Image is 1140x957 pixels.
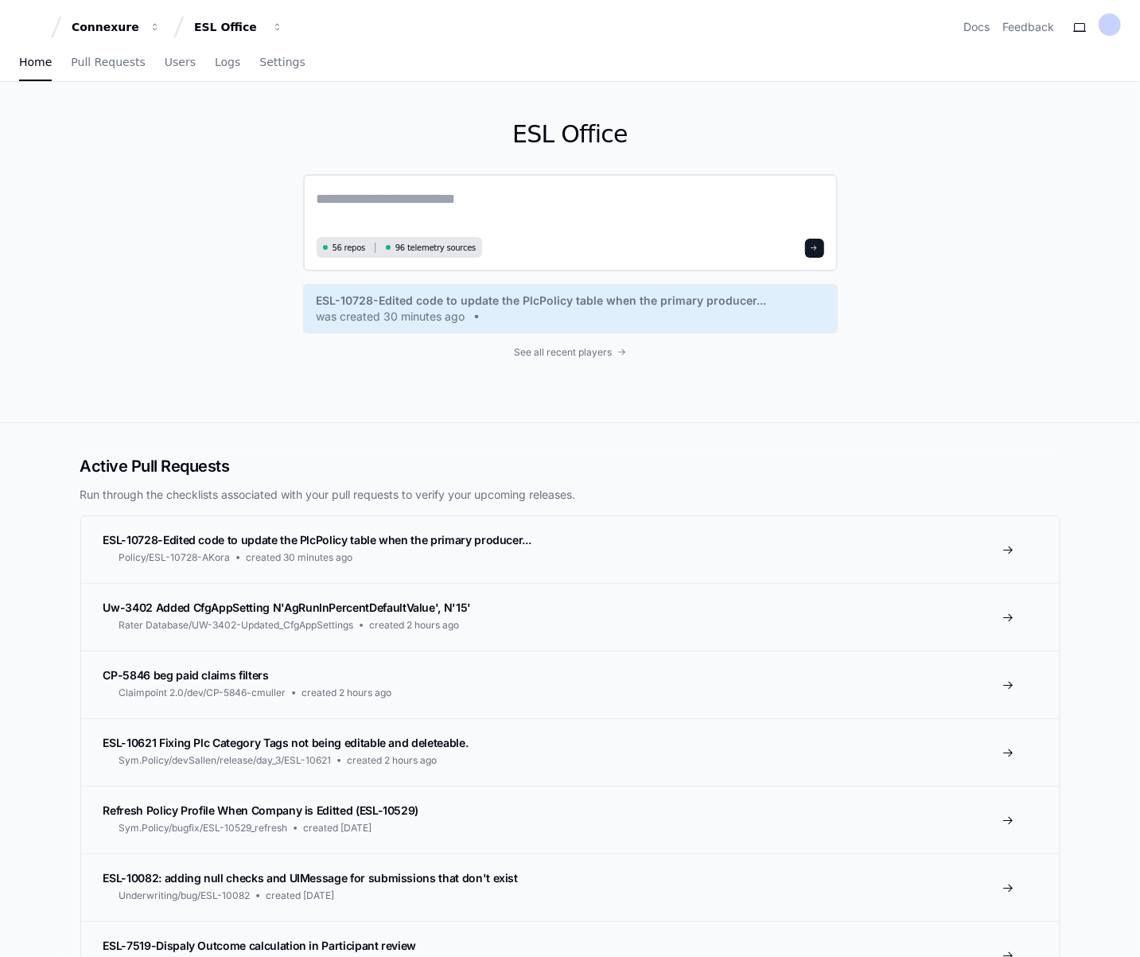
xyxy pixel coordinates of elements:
[194,19,263,35] div: ESL Office
[65,13,167,41] button: Connexure
[19,57,52,67] span: Home
[303,120,838,149] h1: ESL Office
[103,601,472,614] span: Uw-3402 Added CfgAppSetting N'AgRunInPercentDefaultValue', N'15'
[119,619,354,632] span: Rater Database/UW-3402-Updated_CfgAppSettings
[348,754,438,767] span: created 2 hours ago
[119,889,251,902] span: Underwriting/bug/ESL-10082
[188,13,290,41] button: ESL Office
[215,57,240,67] span: Logs
[165,57,196,67] span: Users
[304,822,372,834] span: created [DATE]
[119,822,288,834] span: Sym.Policy/bugfix/ESL-10529_refresh
[81,854,1060,921] a: ESL-10082: adding null checks and UIMessage for submissions that don't existUnderwriting/bug/ESL-...
[119,687,286,699] span: Claimpoint 2.0/dev/CP-5846-cmuller
[80,455,1060,477] h2: Active Pull Requests
[71,57,145,67] span: Pull Requests
[1002,19,1054,35] button: Feedback
[81,651,1060,718] a: CP-5846 beg paid claims filtersClaimpoint 2.0/dev/CP-5846-cmullercreated 2 hours ago
[103,736,469,749] span: ESL-10621 Fixing Plc Category Tags not being editable and deleteable.
[103,803,419,817] span: Refresh Policy Profile When Company is Editted (ESL-10529)
[302,687,392,699] span: created 2 hours ago
[103,533,531,547] span: ESL-10728-Edited code to update the PlcPolicy table when the primary producer...
[963,19,990,35] a: Docs
[317,309,465,325] span: was created 30 minutes ago
[71,45,145,81] a: Pull Requests
[317,293,767,309] span: ESL-10728-Edited code to update the PlcPolicy table when the primary producer...
[259,45,305,81] a: Settings
[103,939,417,952] span: ESL-7519-Dispaly Outcome calculation in Participant review
[215,45,240,81] a: Logs
[514,346,612,359] span: See all recent players
[81,786,1060,854] a: Refresh Policy Profile When Company is Editted (ESL-10529)Sym.Policy/bugfix/ESL-10529_refreshcrea...
[81,718,1060,786] a: ESL-10621 Fixing Plc Category Tags not being editable and deleteable.Sym.Policy/devSallen/release...
[395,242,476,254] span: 96 telemetry sources
[370,619,460,632] span: created 2 hours ago
[80,487,1060,503] p: Run through the checklists associated with your pull requests to verify your upcoming releases.
[317,293,824,325] a: ESL-10728-Edited code to update the PlcPolicy table when the primary producer...was created 30 mi...
[333,242,366,254] span: 56 repos
[267,889,335,902] span: created [DATE]
[103,871,518,885] span: ESL-10082: adding null checks and UIMessage for submissions that don't exist
[119,754,332,767] span: Sym.Policy/devSallen/release/day_3/ESL-10621
[165,45,196,81] a: Users
[72,19,140,35] div: Connexure
[81,516,1060,583] a: ESL-10728-Edited code to update the PlcPolicy table when the primary producer...Policy/ESL-10728-...
[303,346,838,359] a: See all recent players
[103,668,269,682] span: CP-5846 beg paid claims filters
[259,57,305,67] span: Settings
[119,551,231,564] span: Policy/ESL-10728-AKora
[19,45,52,81] a: Home
[81,583,1060,651] a: Uw-3402 Added CfgAppSetting N'AgRunInPercentDefaultValue', N'15'Rater Database/UW-3402-Updated_Cf...
[247,551,353,564] span: created 30 minutes ago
